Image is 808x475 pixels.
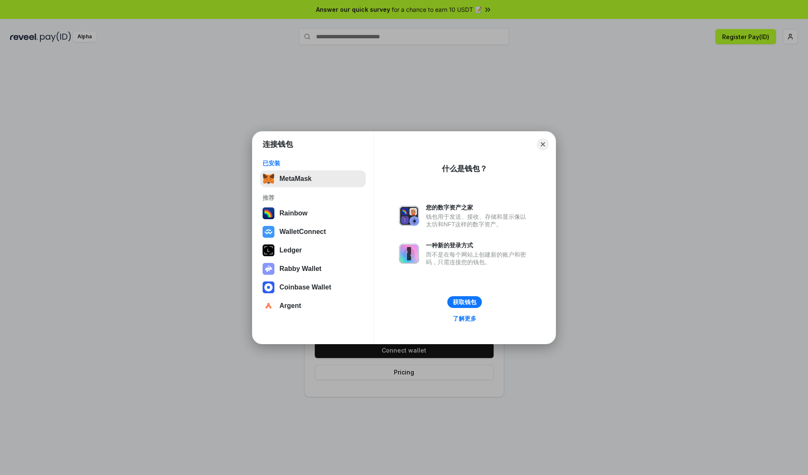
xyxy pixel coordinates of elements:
[279,228,326,236] div: WalletConnect
[263,207,274,219] img: svg+xml,%3Csvg%20width%3D%22120%22%20height%3D%22120%22%20viewBox%3D%220%200%20120%20120%22%20fil...
[260,223,366,240] button: WalletConnect
[263,194,363,202] div: 推荐
[263,300,274,312] img: svg+xml,%3Csvg%20width%3D%2228%22%20height%3D%2228%22%20viewBox%3D%220%200%2028%2028%22%20fill%3D...
[399,206,419,226] img: svg+xml,%3Csvg%20xmlns%3D%22http%3A%2F%2Fwww.w3.org%2F2000%2Fsvg%22%20fill%3D%22none%22%20viewBox...
[263,226,274,238] img: svg+xml,%3Csvg%20width%3D%2228%22%20height%3D%2228%22%20viewBox%3D%220%200%2028%2028%22%20fill%3D...
[260,297,366,314] button: Argent
[260,279,366,296] button: Coinbase Wallet
[279,265,322,273] div: Rabby Wallet
[279,175,311,183] div: MetaMask
[263,244,274,256] img: svg+xml,%3Csvg%20xmlns%3D%22http%3A%2F%2Fwww.w3.org%2F2000%2Fsvg%22%20width%3D%2228%22%20height%3...
[263,159,363,167] div: 已安装
[279,210,308,217] div: Rainbow
[442,164,487,174] div: 什么是钱包？
[279,302,301,310] div: Argent
[447,296,482,308] button: 获取钱包
[260,170,366,187] button: MetaMask
[260,260,366,277] button: Rabby Wallet
[263,263,274,275] img: svg+xml,%3Csvg%20xmlns%3D%22http%3A%2F%2Fwww.w3.org%2F2000%2Fsvg%22%20fill%3D%22none%22%20viewBox...
[263,173,274,185] img: svg+xml,%3Csvg%20fill%3D%22none%22%20height%3D%2233%22%20viewBox%3D%220%200%2035%2033%22%20width%...
[448,313,481,324] a: 了解更多
[399,244,419,264] img: svg+xml,%3Csvg%20xmlns%3D%22http%3A%2F%2Fwww.w3.org%2F2000%2Fsvg%22%20fill%3D%22none%22%20viewBox...
[279,284,331,291] div: Coinbase Wallet
[426,204,530,211] div: 您的数字资产之家
[453,315,476,322] div: 了解更多
[426,241,530,249] div: 一种新的登录方式
[260,242,366,259] button: Ledger
[279,247,302,254] div: Ledger
[453,298,476,306] div: 获取钱包
[426,251,530,266] div: 而不是在每个网站上创建新的账户和密码，只需连接您的钱包。
[426,213,530,228] div: 钱包用于发送、接收、存储和显示像以太坊和NFT这样的数字资产。
[537,138,549,150] button: Close
[260,205,366,222] button: Rainbow
[263,139,293,149] h1: 连接钱包
[263,281,274,293] img: svg+xml,%3Csvg%20width%3D%2228%22%20height%3D%2228%22%20viewBox%3D%220%200%2028%2028%22%20fill%3D...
